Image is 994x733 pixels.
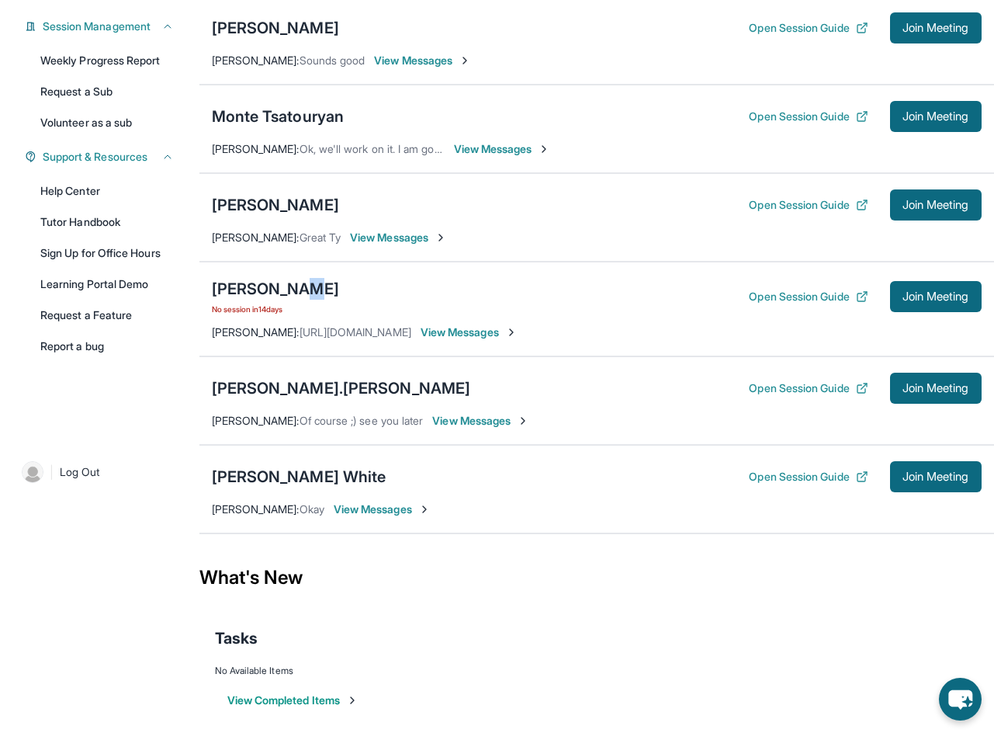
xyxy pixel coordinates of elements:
[890,281,982,312] button: Join Meeting
[902,384,969,393] span: Join Meeting
[31,239,183,267] a: Sign Up for Office Hours
[31,78,183,106] a: Request a Sub
[31,270,183,298] a: Learning Portal Demo
[435,231,447,244] img: Chevron-Right
[212,142,300,155] span: [PERSON_NAME] :
[31,208,183,236] a: Tutor Handbook
[16,455,183,489] a: |Log Out
[227,693,358,708] button: View Completed Items
[432,413,529,429] span: View Messages
[890,189,982,221] button: Join Meeting
[505,326,518,339] img: Chevron-Right
[215,627,258,649] span: Tasks
[43,149,147,165] span: Support & Resources
[517,415,529,427] img: Chevron-Right
[454,141,551,157] span: View Messages
[538,143,550,155] img: Chevron-Right
[902,472,969,481] span: Join Meeting
[212,231,300,244] span: [PERSON_NAME] :
[300,231,341,244] span: Great Ty
[31,301,183,329] a: Request a Feature
[300,142,722,155] span: Ok, we'll work on it. I am going to speak to the coordinator [DATE] and I'll let you know
[418,503,431,516] img: Chevron-Right
[199,544,994,612] div: What's New
[300,502,324,516] span: Okay
[300,325,411,339] span: [URL][DOMAIN_NAME]
[212,466,386,488] div: [PERSON_NAME] White
[749,197,868,213] button: Open Session Guide
[421,325,518,340] span: View Messages
[890,461,982,492] button: Join Meeting
[350,230,447,245] span: View Messages
[31,47,183,75] a: Weekly Progress Report
[749,289,868,304] button: Open Session Guide
[22,461,43,483] img: user-img
[212,17,339,39] div: [PERSON_NAME]
[374,53,471,68] span: View Messages
[890,12,982,43] button: Join Meeting
[212,278,339,300] div: [PERSON_NAME]
[31,332,183,360] a: Report a bug
[212,194,339,216] div: [PERSON_NAME]
[300,414,424,427] span: Of course ;) see you later
[36,149,174,165] button: Support & Resources
[212,325,300,339] span: [PERSON_NAME] :
[939,678,982,721] button: chat-button
[212,502,300,516] span: [PERSON_NAME] :
[50,463,54,481] span: |
[902,292,969,301] span: Join Meeting
[902,23,969,33] span: Join Meeting
[749,380,868,396] button: Open Session Guide
[212,303,339,315] span: No session in 14 days
[212,414,300,427] span: [PERSON_NAME] :
[31,109,183,137] a: Volunteer as a sub
[890,101,982,132] button: Join Meeting
[902,112,969,121] span: Join Meeting
[902,200,969,210] span: Join Meeting
[31,177,183,205] a: Help Center
[749,109,868,124] button: Open Session Guide
[215,665,978,677] div: No Available Items
[749,20,868,36] button: Open Session Guide
[890,373,982,404] button: Join Meeting
[212,106,345,127] div: Monte Tsatouryan
[36,19,174,34] button: Session Management
[459,54,471,67] img: Chevron-Right
[43,19,151,34] span: Session Management
[749,469,868,485] button: Open Session Guide
[60,464,100,480] span: Log Out
[334,502,431,517] span: View Messages
[212,54,300,67] span: [PERSON_NAME] :
[300,54,365,67] span: Sounds good
[212,377,471,399] div: [PERSON_NAME].[PERSON_NAME]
